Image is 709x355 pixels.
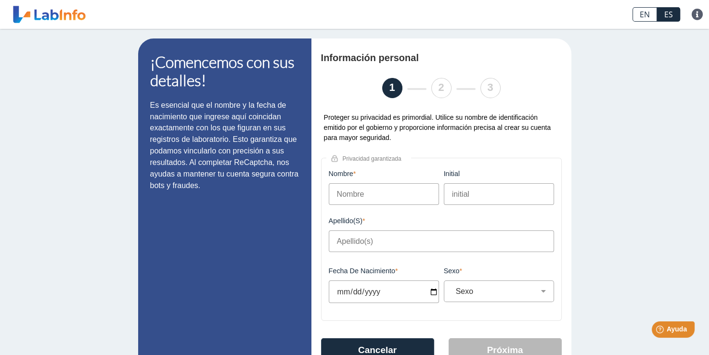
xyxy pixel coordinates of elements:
div: Proteger su privacidad es primordial. Utilice su nombre de identificación emitido por el gobierno... [321,113,562,143]
input: MM/DD/YYYY [329,280,439,303]
a: EN [632,7,657,22]
li: 1 [382,78,402,98]
iframe: Help widget launcher [623,317,698,344]
label: Sexo [444,267,554,275]
h4: Información personal [321,52,507,63]
img: lock.png [331,155,338,162]
p: Es esencial que el nombre y la fecha de nacimiento que ingrese aquí coincidan exactamente con los... [150,100,299,191]
input: Nombre [329,183,439,205]
input: Apellido(s) [329,230,554,252]
label: Nombre [329,170,439,177]
label: Apellido(s) [329,217,554,225]
li: 3 [480,78,501,98]
h1: ¡Comencemos con sus detalles! [150,53,299,90]
a: ES [657,7,680,22]
span: Privacidad garantizada [338,155,411,162]
label: initial [444,170,554,177]
li: 2 [431,78,451,98]
label: Fecha de Nacimiento [329,267,439,275]
input: initial [444,183,554,205]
